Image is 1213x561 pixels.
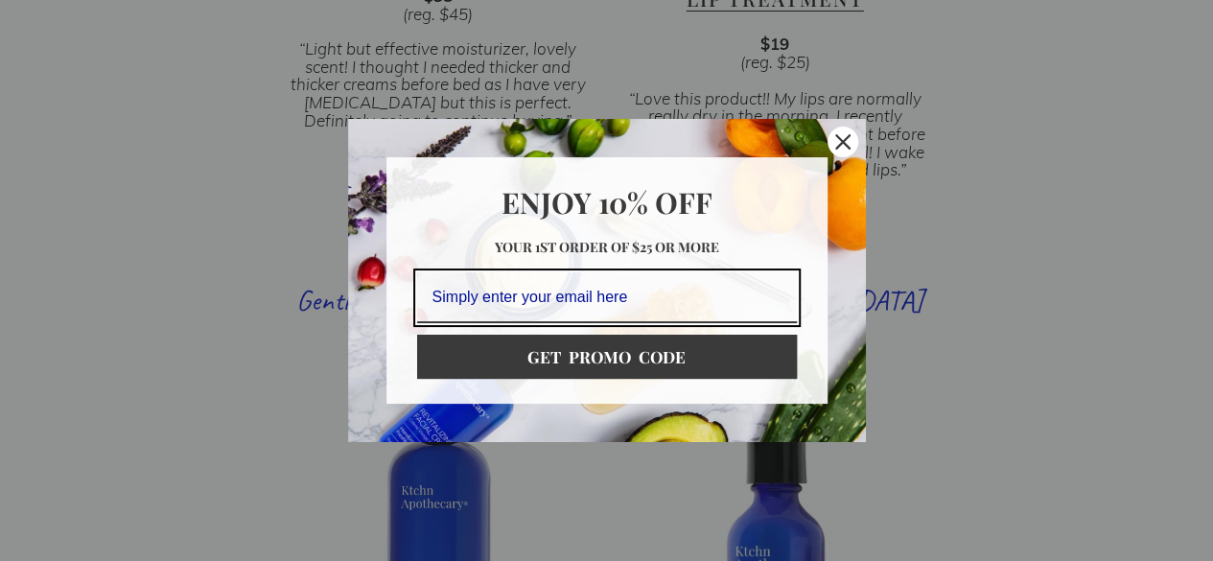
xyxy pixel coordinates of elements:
[835,134,851,150] svg: close icon
[820,119,866,165] button: Close
[417,272,797,323] input: Email field
[495,238,719,256] strong: Your 1st order of $25 or more
[417,335,797,379] button: GET PROMO CODE
[502,183,712,222] strong: Enjoy 10% OFF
